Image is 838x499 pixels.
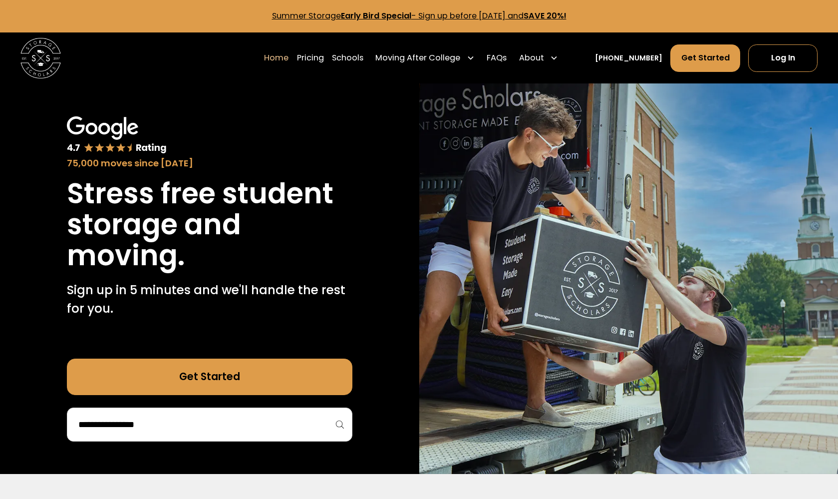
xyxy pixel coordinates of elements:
[371,44,479,72] div: Moving After College
[524,10,566,21] strong: SAVE 20%!
[20,38,61,79] img: Storage Scholars main logo
[595,53,662,63] a: [PHONE_NUMBER]
[67,156,352,170] div: 75,000 moves since [DATE]
[748,44,818,72] a: Log In
[67,116,167,155] img: Google 4.7 star rating
[272,10,566,21] a: Summer StorageEarly Bird Special- Sign up before [DATE] andSAVE 20%!
[341,10,411,21] strong: Early Bird Special
[670,44,740,72] a: Get Started
[375,52,460,64] div: Moving After College
[67,178,352,271] h1: Stress free student storage and moving.
[20,38,61,79] a: home
[67,281,352,318] p: Sign up in 5 minutes and we'll handle the rest for you.
[67,359,352,395] a: Get Started
[515,44,562,72] div: About
[264,44,288,72] a: Home
[487,44,507,72] a: FAQs
[297,44,324,72] a: Pricing
[332,44,363,72] a: Schools
[519,52,544,64] div: About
